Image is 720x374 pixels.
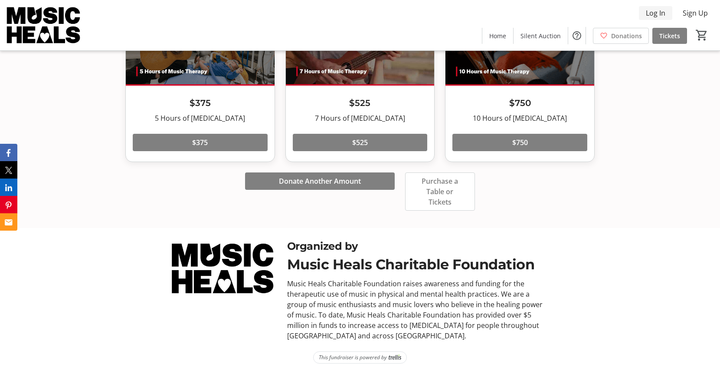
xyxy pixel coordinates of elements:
div: Music Heals Charitable Foundation raises awareness and funding for the therapeutic use of music i... [287,278,551,341]
span: Donate Another Amount [279,176,361,186]
span: Log In [646,8,665,18]
span: Donations [611,31,642,40]
button: Sign Up [676,6,715,20]
button: $375 [133,134,268,151]
a: Tickets [652,28,687,44]
button: Donate Another Amount [245,172,395,190]
span: $375 [192,137,208,148]
button: $750 [452,134,587,151]
button: $525 [293,134,428,151]
a: Home [482,28,513,44]
a: Silent Auction [514,28,568,44]
div: 5 Hours of [MEDICAL_DATA] [133,113,268,123]
h3: $525 [293,96,428,109]
img: Music Heals Charitable Foundation logo [170,238,277,299]
div: Music Heals Charitable Foundation [287,254,551,275]
img: Trellis Logo [389,354,401,361]
h3: $750 [452,96,587,109]
button: Cart [694,27,710,43]
span: This fundraiser is powered by [319,354,387,361]
span: Purchase a Table or Tickets [416,176,464,207]
button: Purchase a Table or Tickets [405,172,475,211]
span: $750 [512,137,528,148]
h3: $375 [133,96,268,109]
div: 7 Hours of [MEDICAL_DATA] [293,113,428,123]
a: Donations [593,28,649,44]
span: Sign Up [683,8,708,18]
span: Home [489,31,506,40]
button: Log In [639,6,672,20]
img: Music Heals Charitable Foundation's Logo [5,3,82,47]
button: Help [568,27,586,44]
div: Organized by [287,238,551,254]
span: Silent Auction [520,31,561,40]
span: Tickets [659,31,680,40]
span: $525 [352,137,368,148]
div: 10 Hours of [MEDICAL_DATA] [452,113,587,123]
